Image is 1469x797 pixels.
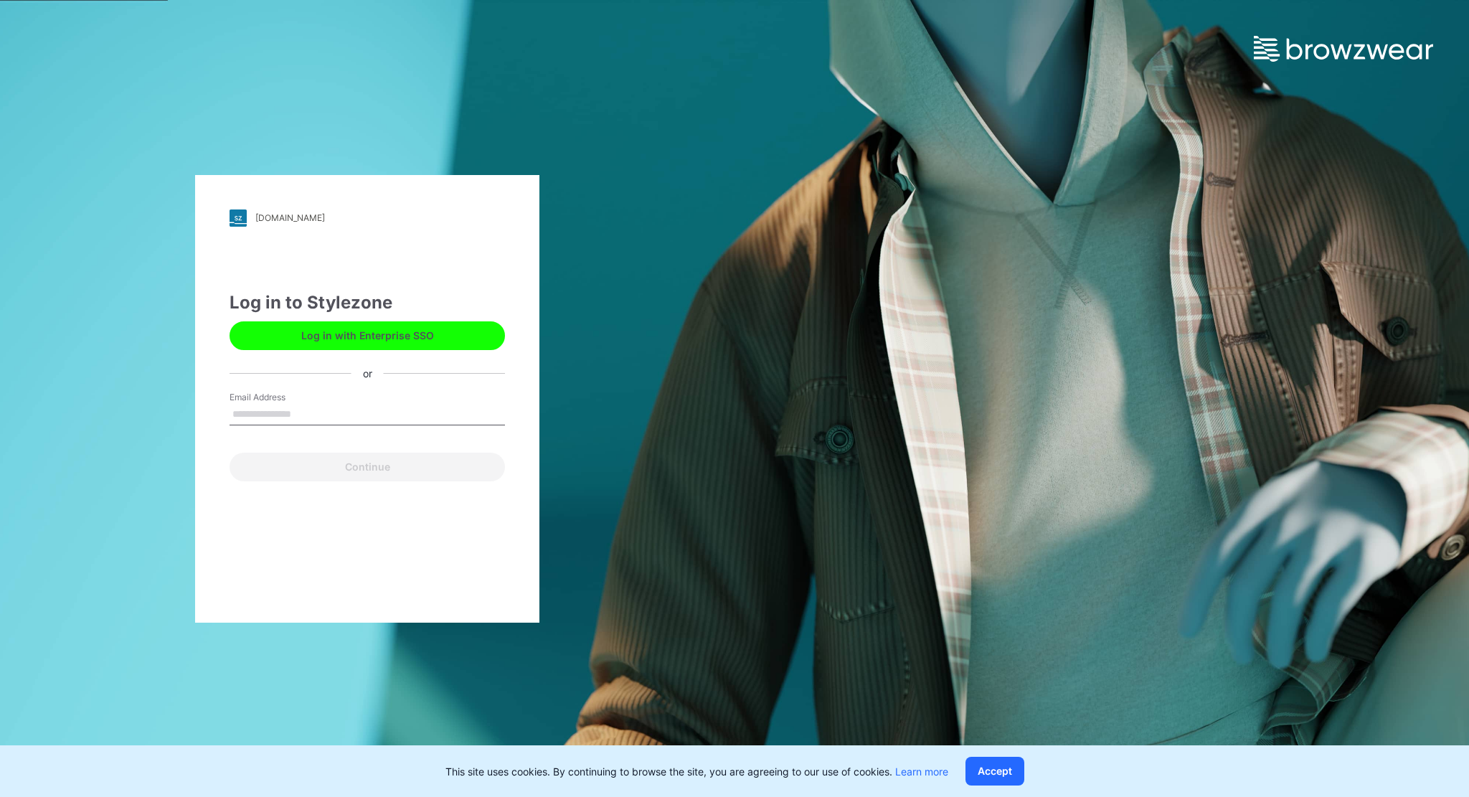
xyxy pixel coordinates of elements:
[230,209,505,227] a: [DOMAIN_NAME]
[230,321,505,350] button: Log in with Enterprise SSO
[230,391,330,404] label: Email Address
[351,366,384,381] div: or
[230,290,505,316] div: Log in to Stylezone
[230,209,247,227] img: stylezone-logo.562084cfcfab977791bfbf7441f1a819.svg
[1254,36,1433,62] img: browzwear-logo.e42bd6dac1945053ebaf764b6aa21510.svg
[965,757,1024,786] button: Accept
[445,764,948,779] p: This site uses cookies. By continuing to browse the site, you are agreeing to our use of cookies.
[255,212,325,223] div: [DOMAIN_NAME]
[895,765,948,778] a: Learn more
